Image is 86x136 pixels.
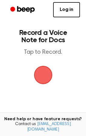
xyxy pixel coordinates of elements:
[11,29,75,44] h1: Record a Voice Note for Docs
[27,122,71,132] a: [EMAIL_ADDRESS][DOMAIN_NAME]
[34,66,52,84] img: Beep Logo
[11,49,75,56] p: Tap to Record.
[6,4,40,16] a: Beep
[4,122,82,132] span: Contact us
[53,2,80,17] a: Log in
